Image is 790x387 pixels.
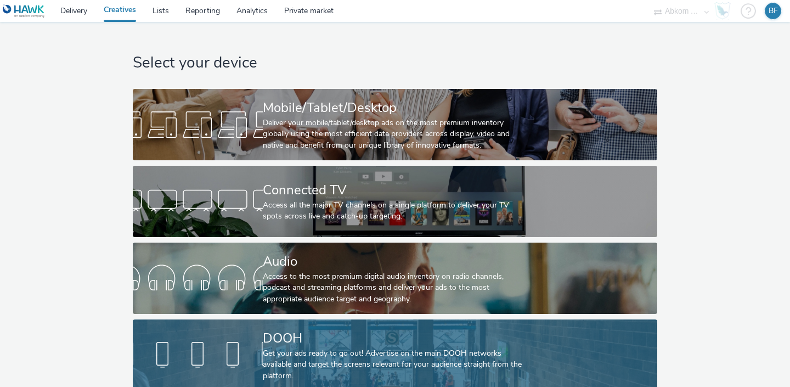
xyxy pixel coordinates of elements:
div: Audio [263,252,523,271]
div: Mobile/Tablet/Desktop [263,98,523,117]
div: Access to the most premium digital audio inventory on radio channels, podcast and streaming platf... [263,271,523,305]
a: AudioAccess to the most premium digital audio inventory on radio channels, podcast and streaming ... [133,243,657,314]
h1: Select your device [133,53,657,74]
a: Hawk Academy [714,2,735,20]
a: Connected TVAccess all the major TV channels on a single platform to deliver your TV spots across... [133,166,657,237]
div: Get your ads ready to go out! Advertise on the main DOOH networks available and target the screen... [263,348,523,382]
img: Hawk Academy [714,2,731,20]
a: Mobile/Tablet/DesktopDeliver your mobile/tablet/desktop ads on the most premium inventory globall... [133,89,657,160]
img: undefined Logo [3,4,45,18]
div: BF [769,3,778,19]
div: Access all the major TV channels on a single platform to deliver your TV spots across live and ca... [263,200,523,222]
div: DOOH [263,329,523,348]
div: Connected TV [263,181,523,200]
div: Deliver your mobile/tablet/desktop ads on the most premium inventory globally using the most effi... [263,117,523,151]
